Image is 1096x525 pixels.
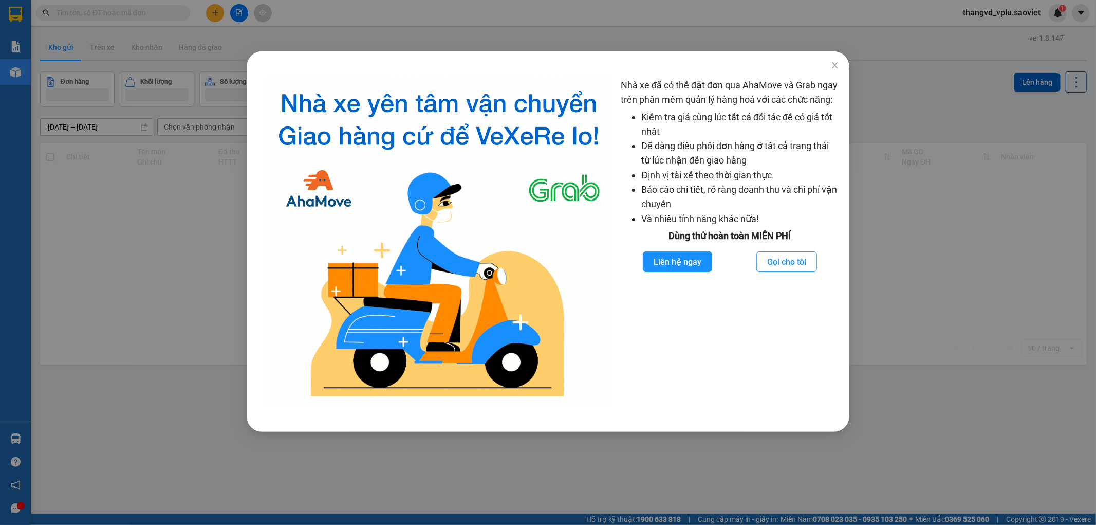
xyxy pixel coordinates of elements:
[643,251,712,272] button: Liên hệ ngay
[641,139,839,168] li: Dễ dàng điều phối đơn hàng ở tất cả trạng thái từ lúc nhận đến giao hàng
[621,229,839,243] div: Dùng thử hoàn toàn MIỄN PHÍ
[641,168,839,183] li: Định vị tài xế theo thời gian thực
[821,51,849,80] button: Close
[641,212,839,226] li: Và nhiều tính năng khác nữa!
[756,251,817,272] button: Gọi cho tôi
[831,61,839,69] span: close
[641,110,839,139] li: Kiểm tra giá cùng lúc tất cả đối tác để có giá tốt nhất
[654,256,701,268] span: Liên hệ ngay
[767,256,806,268] span: Gọi cho tôi
[621,78,839,406] div: Nhà xe đã có thể đặt đơn qua AhaMove và Grab ngay trên phần mềm quản lý hàng hoá với các chức năng:
[641,183,839,212] li: Báo cáo chi tiết, rõ ràng doanh thu và chi phí vận chuyển
[265,78,612,406] img: logo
